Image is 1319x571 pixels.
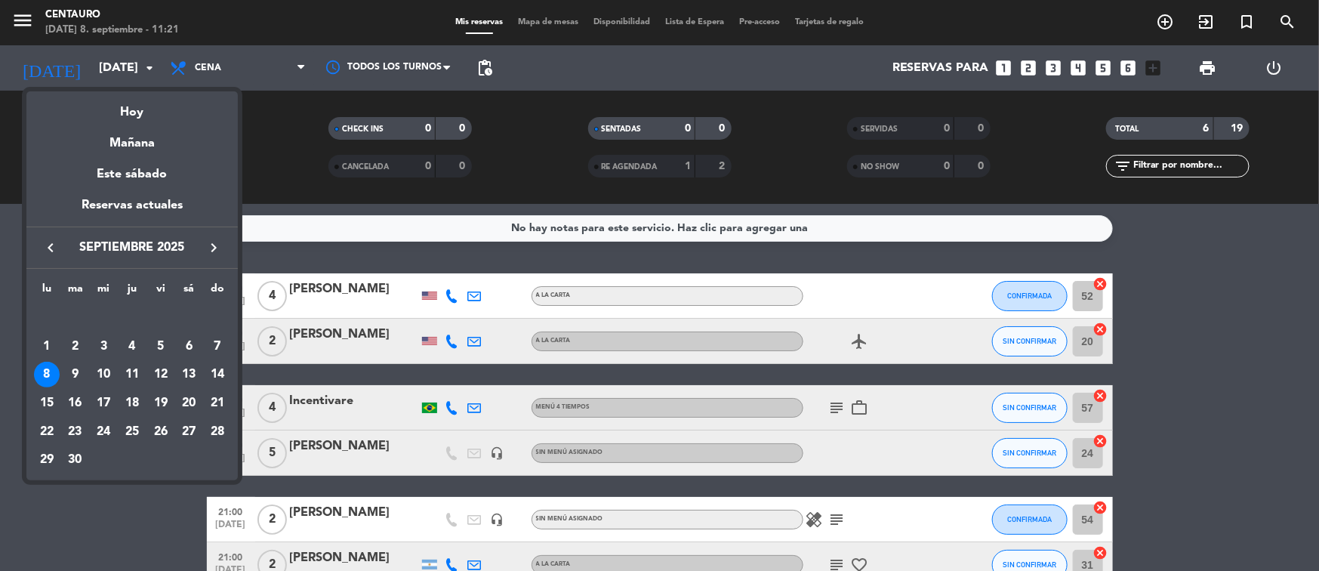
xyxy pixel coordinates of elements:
[37,238,64,258] button: keyboard_arrow_left
[91,390,116,416] div: 17
[205,419,230,445] div: 28
[119,390,145,416] div: 18
[34,419,60,445] div: 22
[32,446,61,474] td: 29 de septiembre de 2025
[146,418,175,446] td: 26 de septiembre de 2025
[205,362,230,387] div: 14
[118,360,146,389] td: 11 de septiembre de 2025
[146,360,175,389] td: 12 de septiembre de 2025
[205,334,230,360] div: 7
[176,419,202,445] div: 27
[91,419,116,445] div: 24
[175,360,204,389] td: 13 de septiembre de 2025
[176,334,202,360] div: 6
[61,389,90,418] td: 16 de septiembre de 2025
[32,360,61,389] td: 8 de septiembre de 2025
[89,418,118,446] td: 24 de septiembre de 2025
[203,332,232,361] td: 7 de septiembre de 2025
[32,389,61,418] td: 15 de septiembre de 2025
[200,238,227,258] button: keyboard_arrow_right
[203,418,232,446] td: 28 de septiembre de 2025
[203,360,232,389] td: 14 de septiembre de 2025
[118,389,146,418] td: 18 de septiembre de 2025
[176,390,202,416] div: 20
[175,389,204,418] td: 20 de septiembre de 2025
[91,362,116,387] div: 10
[89,360,118,389] td: 10 de septiembre de 2025
[175,332,204,361] td: 6 de septiembre de 2025
[61,280,90,304] th: martes
[26,153,238,196] div: Este sábado
[176,362,202,387] div: 13
[61,418,90,446] td: 23 de septiembre de 2025
[118,418,146,446] td: 25 de septiembre de 2025
[32,418,61,446] td: 22 de septiembre de 2025
[146,280,175,304] th: viernes
[89,280,118,304] th: miércoles
[63,447,88,473] div: 30
[63,362,88,387] div: 9
[118,280,146,304] th: jueves
[119,419,145,445] div: 25
[34,447,60,473] div: 29
[175,280,204,304] th: sábado
[119,362,145,387] div: 11
[175,418,204,446] td: 27 de septiembre de 2025
[89,332,118,361] td: 3 de septiembre de 2025
[203,389,232,418] td: 21 de septiembre de 2025
[203,280,232,304] th: domingo
[63,419,88,445] div: 23
[61,360,90,389] td: 9 de septiembre de 2025
[34,334,60,360] div: 1
[26,122,238,153] div: Mañana
[32,280,61,304] th: lunes
[32,304,232,332] td: SEP.
[63,334,88,360] div: 2
[119,334,145,360] div: 4
[34,390,60,416] div: 15
[64,238,200,258] span: septiembre 2025
[26,196,238,227] div: Reservas actuales
[148,419,174,445] div: 26
[63,390,88,416] div: 16
[34,362,60,387] div: 8
[205,390,230,416] div: 21
[146,389,175,418] td: 19 de septiembre de 2025
[118,332,146,361] td: 4 de septiembre de 2025
[148,390,174,416] div: 19
[61,446,90,474] td: 30 de septiembre de 2025
[42,239,60,257] i: keyboard_arrow_left
[89,389,118,418] td: 17 de septiembre de 2025
[26,91,238,122] div: Hoy
[61,332,90,361] td: 2 de septiembre de 2025
[148,334,174,360] div: 5
[91,334,116,360] div: 3
[146,332,175,361] td: 5 de septiembre de 2025
[32,332,61,361] td: 1 de septiembre de 2025
[205,239,223,257] i: keyboard_arrow_right
[148,362,174,387] div: 12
